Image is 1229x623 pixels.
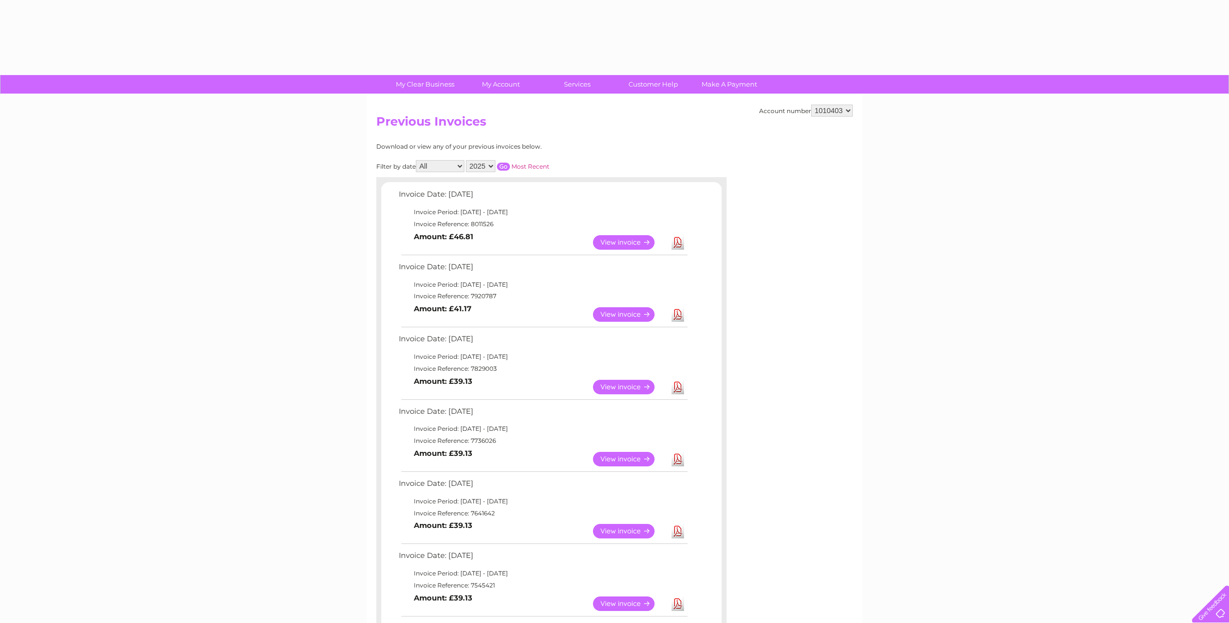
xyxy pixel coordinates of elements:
[688,75,771,94] a: Make A Payment
[376,160,639,172] div: Filter by date
[672,235,684,250] a: Download
[612,75,695,94] a: Customer Help
[396,332,689,351] td: Invoice Date: [DATE]
[396,260,689,279] td: Invoice Date: [DATE]
[414,232,473,241] b: Amount: £46.81
[593,235,667,250] a: View
[396,579,689,591] td: Invoice Reference: 7545421
[414,593,472,602] b: Amount: £39.13
[672,307,684,322] a: Download
[414,521,472,530] b: Amount: £39.13
[536,75,619,94] a: Services
[672,524,684,538] a: Download
[396,549,689,567] td: Invoice Date: [DATE]
[384,75,466,94] a: My Clear Business
[396,351,689,363] td: Invoice Period: [DATE] - [DATE]
[414,304,471,313] b: Amount: £41.17
[593,524,667,538] a: View
[593,307,667,322] a: View
[376,115,853,134] h2: Previous Invoices
[396,423,689,435] td: Invoice Period: [DATE] - [DATE]
[396,218,689,230] td: Invoice Reference: 8011526
[396,363,689,375] td: Invoice Reference: 7829003
[396,290,689,302] td: Invoice Reference: 7920787
[593,596,667,611] a: View
[759,105,853,117] div: Account number
[672,452,684,466] a: Download
[593,452,667,466] a: View
[672,596,684,611] a: Download
[396,495,689,507] td: Invoice Period: [DATE] - [DATE]
[396,567,689,579] td: Invoice Period: [DATE] - [DATE]
[414,377,472,386] b: Amount: £39.13
[376,143,639,150] div: Download or view any of your previous invoices below.
[396,405,689,423] td: Invoice Date: [DATE]
[396,206,689,218] td: Invoice Period: [DATE] - [DATE]
[511,163,549,170] a: Most Recent
[460,75,542,94] a: My Account
[414,449,472,458] b: Amount: £39.13
[672,380,684,394] a: Download
[593,380,667,394] a: View
[396,435,689,447] td: Invoice Reference: 7736026
[396,279,689,291] td: Invoice Period: [DATE] - [DATE]
[396,507,689,519] td: Invoice Reference: 7641642
[396,477,689,495] td: Invoice Date: [DATE]
[396,188,689,206] td: Invoice Date: [DATE]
